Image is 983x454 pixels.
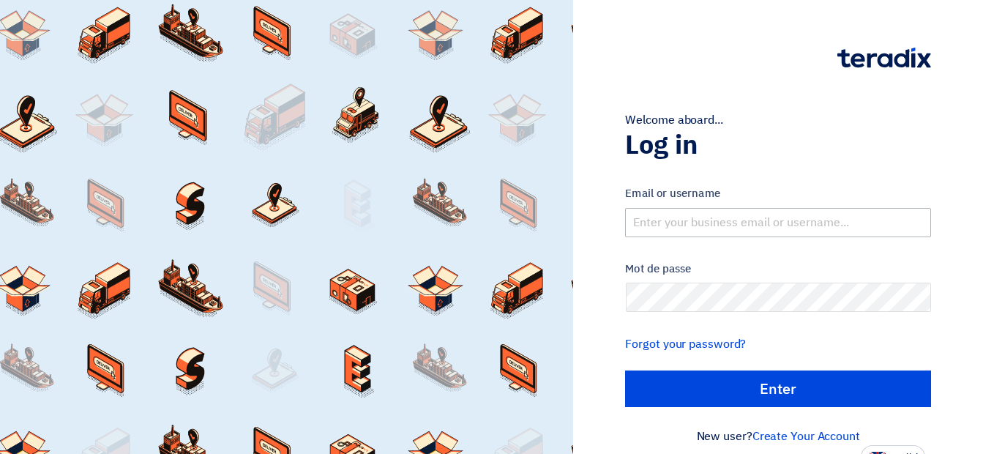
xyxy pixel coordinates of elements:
a: Forgot your password? [625,335,746,353]
input: Enter your business email or username... [625,208,931,237]
img: Teradix logo [837,48,931,68]
h1: Log in [625,129,931,161]
label: Mot de passe [625,261,931,278]
label: Email or username [625,185,931,202]
font: New user? [697,428,860,445]
div: Welcome aboard... [625,111,931,129]
a: Create Your Account [752,428,860,445]
input: Enter [625,371,931,407]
